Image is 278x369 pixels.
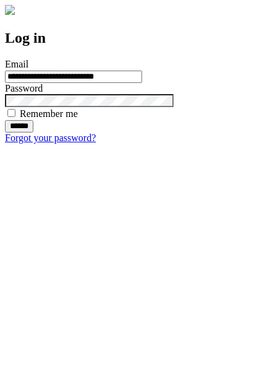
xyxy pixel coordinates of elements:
[5,132,96,143] a: Forgot your password?
[5,30,273,46] h2: Log in
[5,5,15,15] img: logo-4e3dc11c47720685a147b03b5a06dd966a58ff35d612b21f08c02c0306f2b779.png
[20,108,78,119] label: Remember me
[5,59,28,69] label: Email
[5,83,43,93] label: Password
